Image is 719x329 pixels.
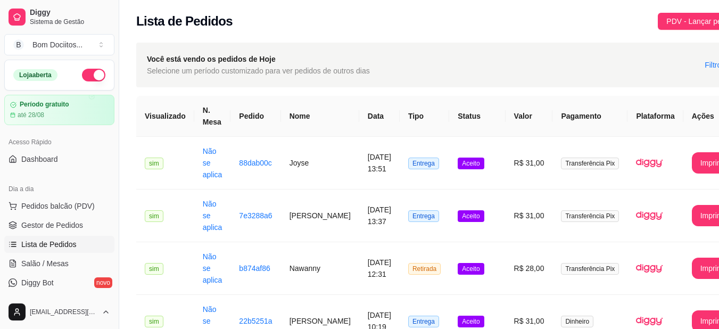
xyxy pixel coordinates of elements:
div: Loja aberta [13,69,57,81]
th: Data [359,96,400,137]
img: diggy [636,255,663,282]
button: [EMAIL_ADDRESS][DOMAIN_NAME] [4,299,114,325]
span: Dashboard [21,154,58,164]
th: N. Mesa [194,96,231,137]
img: diggy [636,202,663,229]
span: Retirada [408,263,441,275]
span: Transferência Pix [561,158,619,169]
th: Pedido [230,96,280,137]
td: [DATE] 12:31 [359,242,400,295]
span: Aceito [458,210,484,222]
a: 22b5251a [239,317,272,325]
span: Salão / Mesas [21,258,69,269]
button: Pedidos balcão (PDV) [4,198,114,215]
span: sim [145,263,163,275]
span: Entrega [408,210,439,222]
span: Diggy [30,8,110,18]
a: Não se aplica [203,147,222,179]
td: [PERSON_NAME] [281,190,359,242]
span: [EMAIL_ADDRESS][DOMAIN_NAME] [30,308,97,316]
span: Transferência Pix [561,210,619,222]
td: R$ 28,00 [506,242,553,295]
article: Período gratuito [20,101,69,109]
h2: Lista de Pedidos [136,13,233,30]
a: KDS [4,293,114,310]
th: Visualizado [136,96,194,137]
a: Não se aplica [203,252,222,284]
div: Acesso Rápido [4,134,114,151]
div: Dia a dia [4,180,114,198]
span: Lista de Pedidos [21,239,77,250]
th: Tipo [400,96,449,137]
th: Valor [506,96,553,137]
th: Plataforma [627,96,683,137]
a: Período gratuitoaté 28/08 [4,95,114,125]
button: Select a team [4,34,114,55]
a: Não se aplica [203,200,222,232]
span: B [13,39,24,50]
a: 88dab00c [239,159,272,167]
a: b874af86 [239,264,270,273]
span: Dinheiro [561,316,593,327]
article: até 28/08 [18,111,44,119]
a: Salão / Mesas [4,255,114,272]
span: Entrega [408,316,439,327]
a: Lista de Pedidos [4,236,114,253]
td: R$ 31,00 [506,190,553,242]
span: Entrega [408,158,439,169]
span: Selecione um período customizado para ver pedidos de outros dias [147,65,370,77]
span: sim [145,210,163,222]
a: 7e3288a6 [239,211,272,220]
a: Dashboard [4,151,114,168]
a: Gestor de Pedidos [4,217,114,234]
th: Status [449,96,505,137]
span: Diggy Bot [21,277,54,288]
span: Pedidos balcão (PDV) [21,201,95,211]
a: DiggySistema de Gestão [4,4,114,30]
strong: Você está vendo os pedidos de Hoje [147,55,276,63]
span: Aceito [458,158,484,169]
td: [DATE] 13:37 [359,190,400,242]
th: Pagamento [552,96,627,137]
span: Gestor de Pedidos [21,220,83,231]
a: Diggy Botnovo [4,274,114,291]
span: sim [145,158,163,169]
th: Nome [281,96,359,137]
span: sim [145,316,163,327]
span: Sistema de Gestão [30,18,110,26]
td: [DATE] 13:51 [359,137,400,190]
button: Alterar Status [82,69,105,81]
div: Bom Dociitos ... [32,39,82,50]
span: Aceito [458,316,484,327]
span: Aceito [458,263,484,275]
td: Joyse [281,137,359,190]
td: R$ 31,00 [506,137,553,190]
td: Nawanny [281,242,359,295]
img: diggy [636,150,663,176]
span: Transferência Pix [561,263,619,275]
